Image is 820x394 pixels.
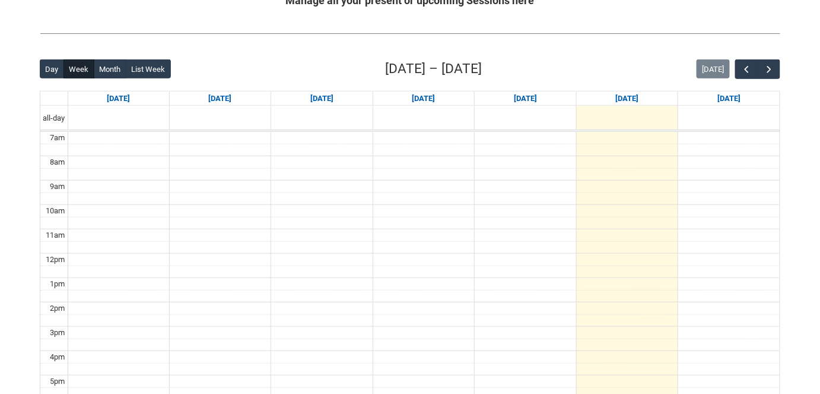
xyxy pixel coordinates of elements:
div: 12pm [44,254,68,266]
div: 7am [48,132,68,144]
div: 5pm [48,376,68,387]
a: Go to September 8, 2025 [206,92,234,106]
a: Go to September 13, 2025 [715,92,743,106]
div: 4pm [48,351,68,363]
div: 9am [48,181,68,193]
a: Go to September 7, 2025 [104,92,132,106]
button: Month [94,59,126,78]
a: Go to September 12, 2025 [613,92,641,106]
div: 8am [48,156,68,168]
img: REDU_GREY_LINE [40,27,780,40]
button: Previous Week [735,59,758,79]
span: all-day [41,112,68,124]
button: List Week [126,59,171,78]
a: Go to September 9, 2025 [308,92,336,106]
a: Go to September 10, 2025 [409,92,437,106]
a: Go to September 11, 2025 [511,92,539,106]
div: 11am [44,229,68,241]
button: Next Week [758,59,780,79]
div: 1pm [48,278,68,290]
div: 10am [44,205,68,217]
h2: [DATE] – [DATE] [385,59,482,79]
button: Week [63,59,94,78]
button: [DATE] [697,59,730,78]
div: 3pm [48,327,68,339]
button: Day [40,59,64,78]
div: 2pm [48,302,68,314]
